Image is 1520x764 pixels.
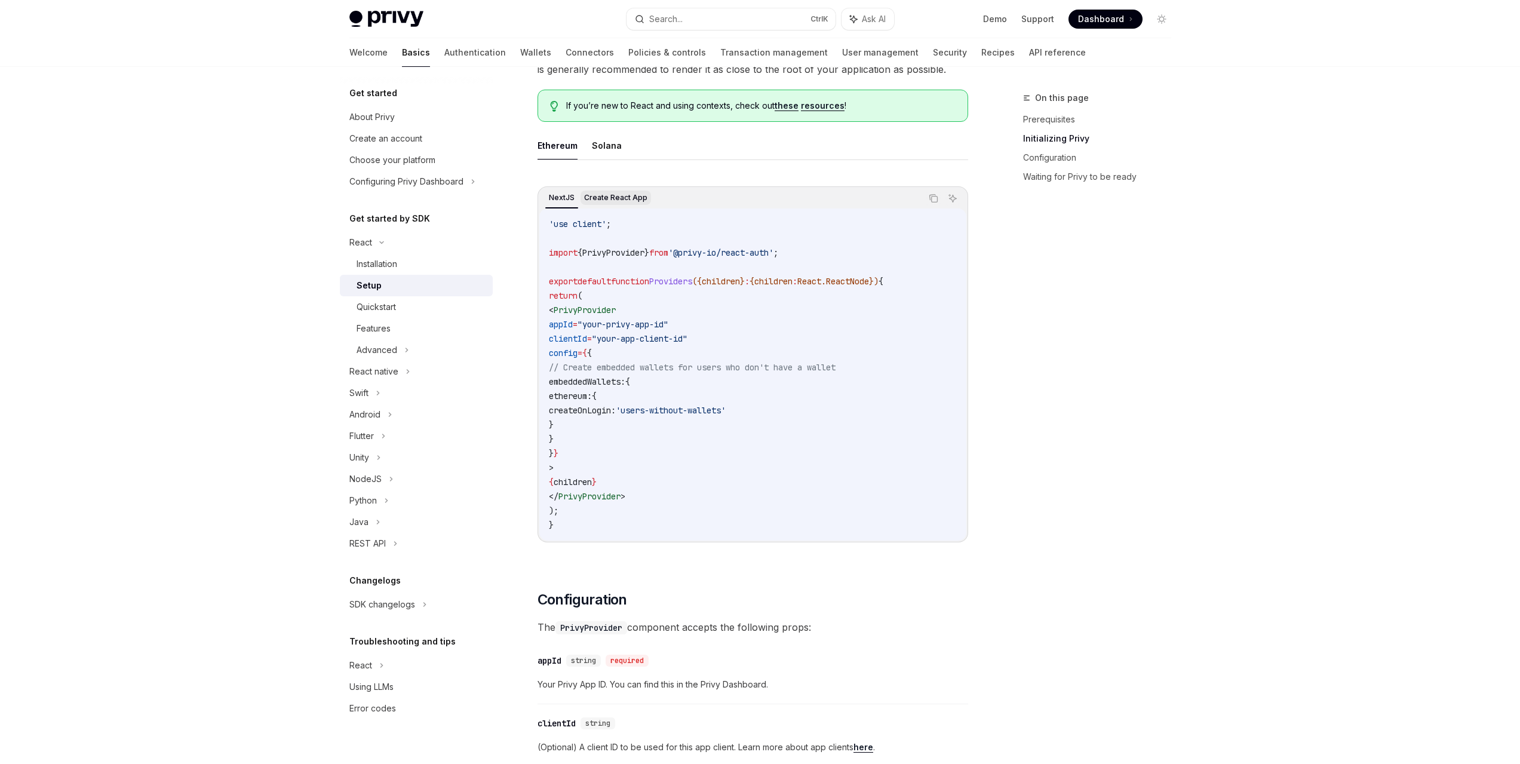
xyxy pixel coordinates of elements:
span: string [585,719,610,728]
span: Ctrl K [810,14,828,24]
span: import [549,247,578,258]
h5: Get started [349,86,397,100]
div: Setup [357,278,382,293]
div: clientId [538,717,576,729]
span: embeddedWallets: [549,376,625,387]
span: On this page [1035,91,1089,105]
span: PrivyProvider [558,491,621,502]
span: = [578,348,582,358]
div: Configuring Privy Dashboard [349,174,463,189]
a: Wallets [520,38,551,67]
button: Ask AI [842,8,894,30]
span: > [549,462,554,473]
div: Python [349,493,377,508]
span: PrivyProvider [582,247,644,258]
span: { [879,276,883,287]
span: ({ [692,276,702,287]
a: Connectors [566,38,614,67]
a: here [853,742,873,753]
div: Error codes [349,701,396,716]
span: ; [773,247,778,258]
span: export [549,276,578,287]
a: Recipes [981,38,1015,67]
a: Setup [340,275,493,296]
span: ( [578,290,582,301]
span: = [573,319,578,330]
span: function [611,276,649,287]
div: NextJS [545,191,578,205]
span: 'use client' [549,219,606,229]
span: } [592,477,597,487]
div: Create React App [581,191,651,205]
a: Features [340,318,493,339]
span: } [554,448,558,459]
button: Search...CtrlK [627,8,836,30]
div: About Privy [349,110,395,124]
a: Demo [983,13,1007,25]
span: < [549,305,554,315]
button: Copy the contents from the code block [926,191,941,206]
button: Ethereum [538,131,578,159]
span: "your-app-client-id" [592,333,687,344]
span: ReactNode [826,276,869,287]
a: Create an account [340,128,493,149]
div: Quickstart [357,300,396,314]
div: Android [349,407,380,422]
a: Dashboard [1068,10,1143,29]
span: } [549,448,554,459]
span: = [587,333,592,344]
span: : [793,276,797,287]
span: If you’re new to React and using contexts, check out ! [566,100,955,112]
span: </ [549,491,558,502]
div: required [606,655,649,667]
span: Dashboard [1078,13,1124,25]
button: Solana [592,131,622,159]
a: these [775,100,799,111]
span: PrivyProvider [554,305,616,315]
div: Unity [349,450,369,465]
a: Policies & controls [628,38,706,67]
div: Installation [357,257,397,271]
span: } [549,520,554,530]
span: default [578,276,611,287]
div: Features [357,321,391,336]
div: React [349,658,372,673]
span: Configuration [538,590,627,609]
span: config [549,348,578,358]
span: { [587,348,592,358]
span: "your-privy-app-id" [578,319,668,330]
span: : [745,276,750,287]
h5: Changelogs [349,573,401,588]
a: Initializing Privy [1023,129,1181,148]
svg: Tip [550,101,558,112]
span: ethereum: [549,391,592,401]
div: Swift [349,386,369,400]
a: Quickstart [340,296,493,318]
span: Your Privy App ID. You can find this in the Privy Dashboard. [538,677,968,692]
a: Using LLMs [340,676,493,698]
a: Transaction management [720,38,828,67]
a: Basics [402,38,430,67]
button: Toggle dark mode [1152,10,1171,29]
div: Create an account [349,131,422,146]
span: ); [549,505,558,516]
span: return [549,290,578,301]
div: Search... [649,12,683,26]
code: PrivyProvider [555,621,627,634]
span: } [549,419,554,430]
a: Installation [340,253,493,275]
h5: Get started by SDK [349,211,430,226]
a: Welcome [349,38,388,67]
span: appId [549,319,573,330]
div: Using LLMs [349,680,394,694]
span: children [754,276,793,287]
span: children [702,276,740,287]
a: Error codes [340,698,493,719]
div: appId [538,655,561,667]
span: from [649,247,668,258]
span: '@privy-io/react-auth' [668,247,773,258]
span: }) [869,276,879,287]
a: Configuration [1023,148,1181,167]
div: Advanced [357,343,397,357]
span: React [797,276,821,287]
